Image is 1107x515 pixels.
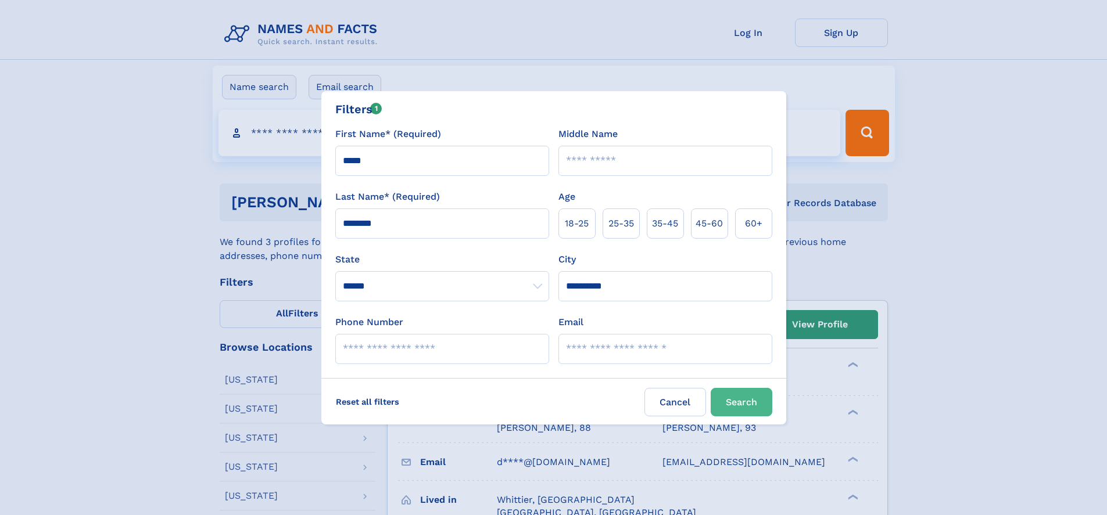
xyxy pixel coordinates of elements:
label: Age [558,190,575,204]
div: Filters [335,100,382,118]
span: 18‑25 [565,217,589,231]
label: Reset all filters [328,388,407,416]
label: Phone Number [335,315,403,329]
label: City [558,253,576,266]
label: Last Name* (Required) [335,190,440,204]
span: 35‑45 [652,217,678,231]
label: Cancel [644,388,706,416]
label: First Name* (Required) [335,127,441,141]
span: 25‑35 [608,217,634,231]
button: Search [711,388,772,416]
label: State [335,253,549,266]
span: 60+ [745,217,762,231]
label: Middle Name [558,127,618,141]
span: 45‑60 [696,217,723,231]
label: Email [558,315,583,329]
